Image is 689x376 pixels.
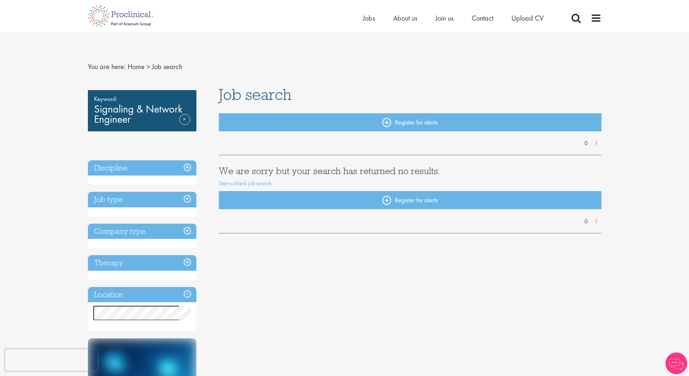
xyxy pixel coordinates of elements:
[88,224,196,239] h3: Company type
[581,217,591,226] a: 0
[88,160,196,176] h3: Discipline
[5,349,98,371] iframe: reCAPTCHA
[591,139,601,148] a: 1
[88,62,126,71] span: You are here:
[219,166,601,176] h3: We are sorry but your search has returned no results.
[591,217,601,226] a: 1
[146,62,150,71] span: >
[363,13,375,23] a: Jobs
[128,62,145,71] a: breadcrumb link
[88,255,196,271] h3: Therapy
[179,114,190,135] a: Remove
[88,90,196,131] div: Signaling & Network Engineer
[581,139,591,148] a: 0
[665,352,687,374] img: Chatbot
[94,94,190,104] span: Keyword:
[88,287,196,303] h3: Location
[511,13,544,23] a: Upload CV
[88,192,196,207] h3: Job type
[472,13,493,23] a: Contact
[152,62,182,71] span: Job search
[219,85,292,104] span: Job search
[393,13,417,23] a: About us
[219,113,601,131] a: Register for alerts
[435,13,454,23] a: Join us
[219,179,272,187] a: Start a blank job search
[219,191,601,209] a: Register for alerts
